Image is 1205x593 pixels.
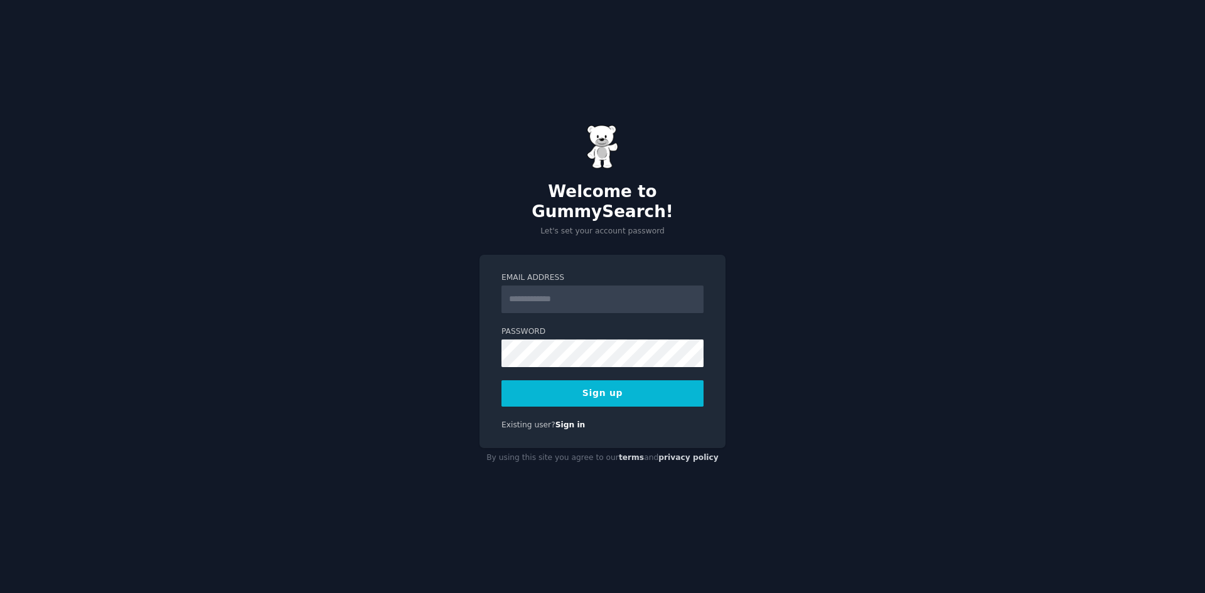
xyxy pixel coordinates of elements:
a: terms [619,453,644,462]
p: Let's set your account password [479,226,726,237]
label: Email Address [501,272,704,284]
button: Sign up [501,380,704,407]
span: Existing user? [501,420,555,429]
h2: Welcome to GummySearch! [479,182,726,222]
img: Gummy Bear [587,125,618,169]
label: Password [501,326,704,338]
a: Sign in [555,420,586,429]
div: By using this site you agree to our and [479,448,726,468]
a: privacy policy [658,453,719,462]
